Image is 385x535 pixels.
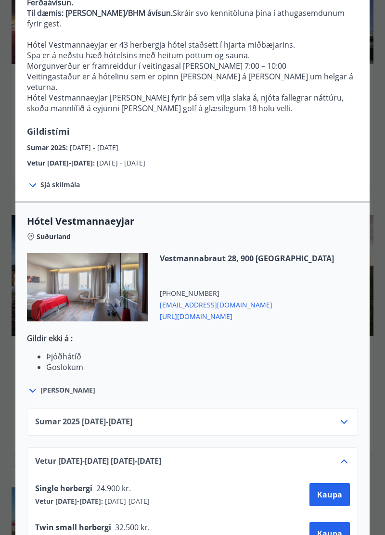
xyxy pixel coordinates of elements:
[27,39,358,50] p: Hótel Vestmannaeyjar er 43 herbergja hótel staðsett í hjarta miðbæjarins.
[27,8,358,29] p: Skráir svo kennitöluna þína í athugasemdunum fyrir gest.
[40,180,80,190] span: Sjá skilmála
[160,289,334,298] span: [PHONE_NUMBER]
[46,351,358,362] li: Þjóðhátíð
[27,333,73,344] strong: Gildir ekki á :
[27,215,358,228] span: Hótel Vestmannaeyjar
[46,362,358,372] li: Goslokum
[70,143,118,152] span: [DATE] - [DATE]
[27,61,358,71] p: Morgunverður er framreiddur í veitingasal [PERSON_NAME] 7:00 – 10:00
[46,372,358,383] li: Fótboltamótum
[97,158,145,167] span: [DATE] - [DATE]
[40,385,95,395] span: [PERSON_NAME]
[160,310,334,321] span: [URL][DOMAIN_NAME]
[27,143,70,152] span: Sumar 2025 :
[27,158,97,167] span: Vetur [DATE]-[DATE] :
[27,92,358,114] p: Hótel Vestmannaeyjar [PERSON_NAME] fyrir þá sem vilja slaka á, njóta fallegrar náttúru, skoða man...
[27,71,358,92] p: Veitingastaður er á hótelinu sem er opinn [PERSON_NAME] á [PERSON_NAME] um helgar á veturna.
[27,50,358,61] p: Spa er á neðstu hæð hótelsins með heitum pottum og sauna.
[160,253,334,264] span: Vestmannabraut 28, 900 [GEOGRAPHIC_DATA]
[27,8,173,18] strong: Til dæmis: [PERSON_NAME]/BHM ávísun.
[37,232,71,242] span: Suðurland
[160,298,334,310] span: [EMAIL_ADDRESS][DOMAIN_NAME]
[27,126,70,137] span: Gildistími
